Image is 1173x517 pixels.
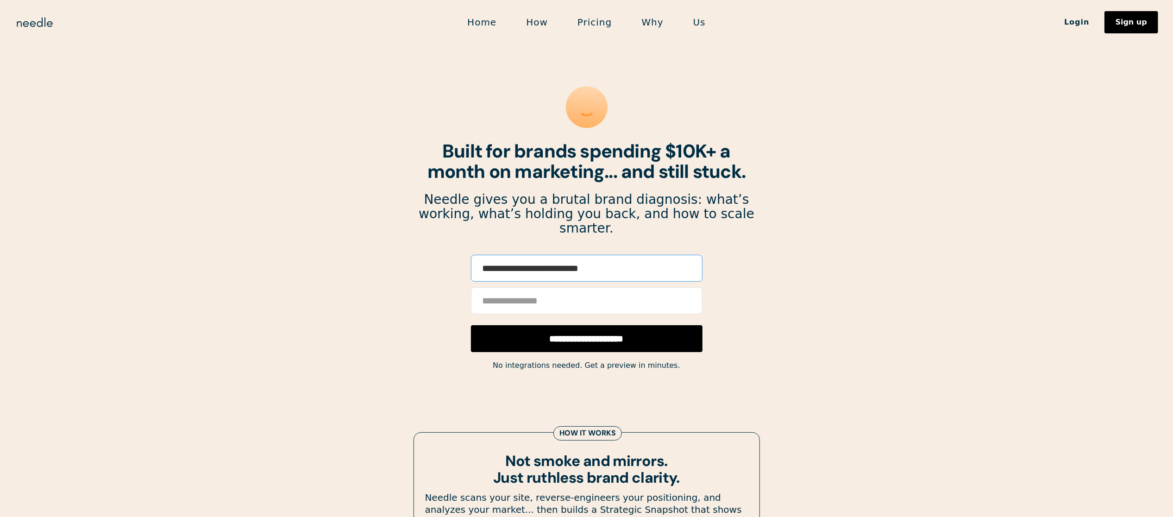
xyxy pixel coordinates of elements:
[627,13,678,32] a: Why
[418,193,755,235] p: Needle gives you a brutal brand diagnosis: what’s working, what’s holding you back, and how to sc...
[1049,14,1104,30] a: Login
[1104,11,1158,33] a: Sign up
[1116,19,1147,26] div: Sign up
[418,359,755,372] div: No integrations needed. Get a preview in minutes.
[493,451,680,487] strong: Not smoke and mirrors. Just ruthless brand clarity.
[427,139,746,183] strong: Built for brands spending $10K+ a month on marketing... and still stuck.
[452,13,511,32] a: Home
[471,255,703,352] form: Email Form
[563,13,627,32] a: Pricing
[511,13,563,32] a: How
[559,429,616,438] div: How it works
[678,13,721,32] a: Us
